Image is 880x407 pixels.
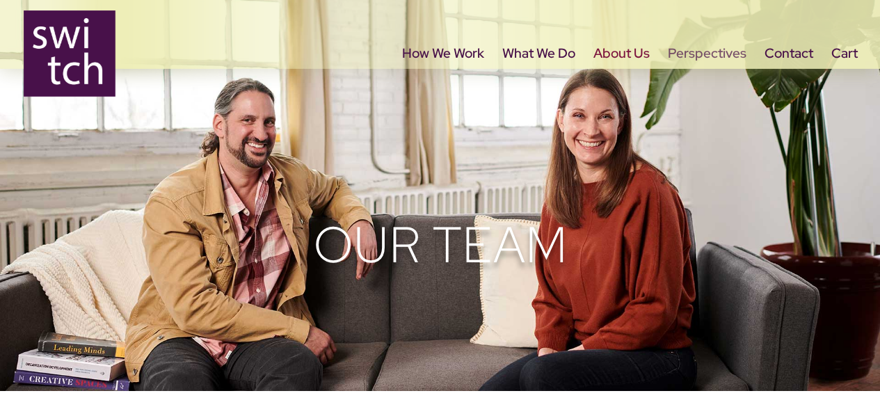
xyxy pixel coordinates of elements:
[831,49,858,107] a: Cart
[593,49,650,107] a: About Us
[668,49,746,107] a: Perspectives
[765,49,813,107] a: Contact
[402,49,484,107] a: How We Work
[88,215,792,282] h1: Our TEAM
[502,49,575,107] a: What We Do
